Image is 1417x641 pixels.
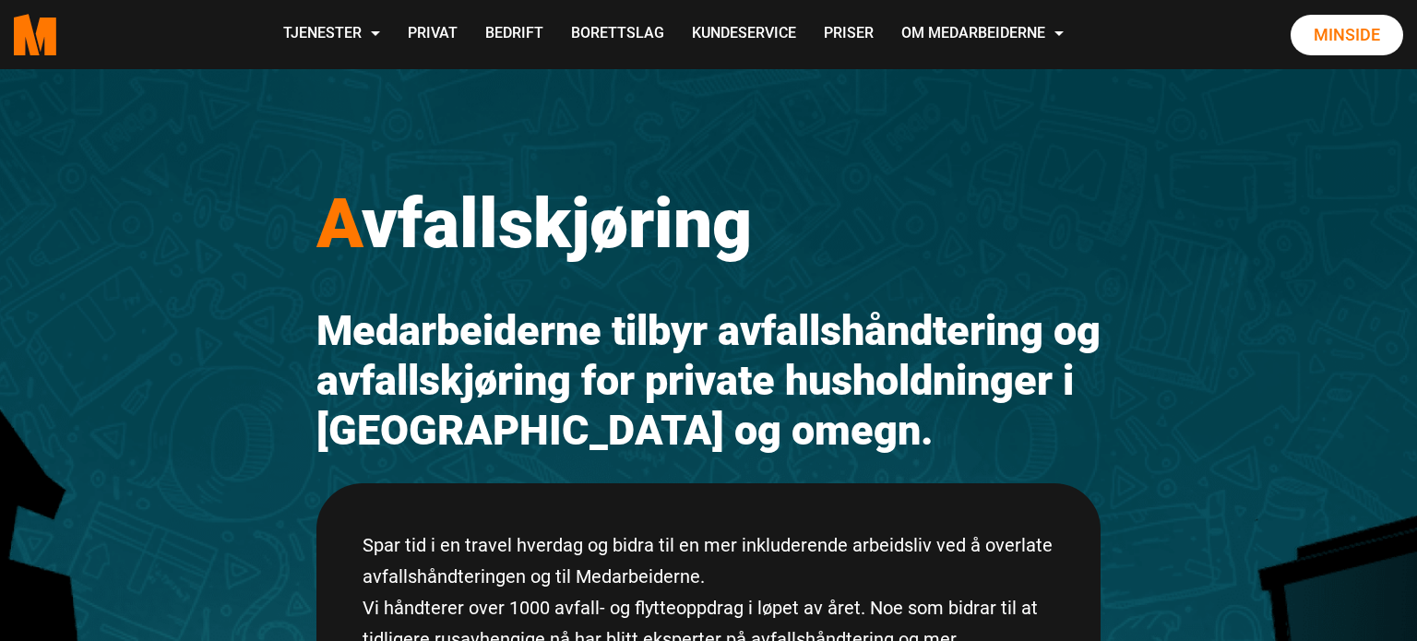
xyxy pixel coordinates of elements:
[394,2,471,67] a: Privat
[887,2,1078,67] a: Om Medarbeiderne
[471,2,557,67] a: Bedrift
[269,2,394,67] a: Tjenester
[678,2,810,67] a: Kundeservice
[557,2,678,67] a: Borettslag
[1291,15,1403,55] a: Minside
[316,183,362,264] span: A
[810,2,887,67] a: Priser
[316,306,1101,456] h2: Medarbeiderne tilbyr avfallshåndtering og avfallskjøring for private husholdninger i [GEOGRAPHIC_...
[316,182,1101,265] h1: vfallskjøring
